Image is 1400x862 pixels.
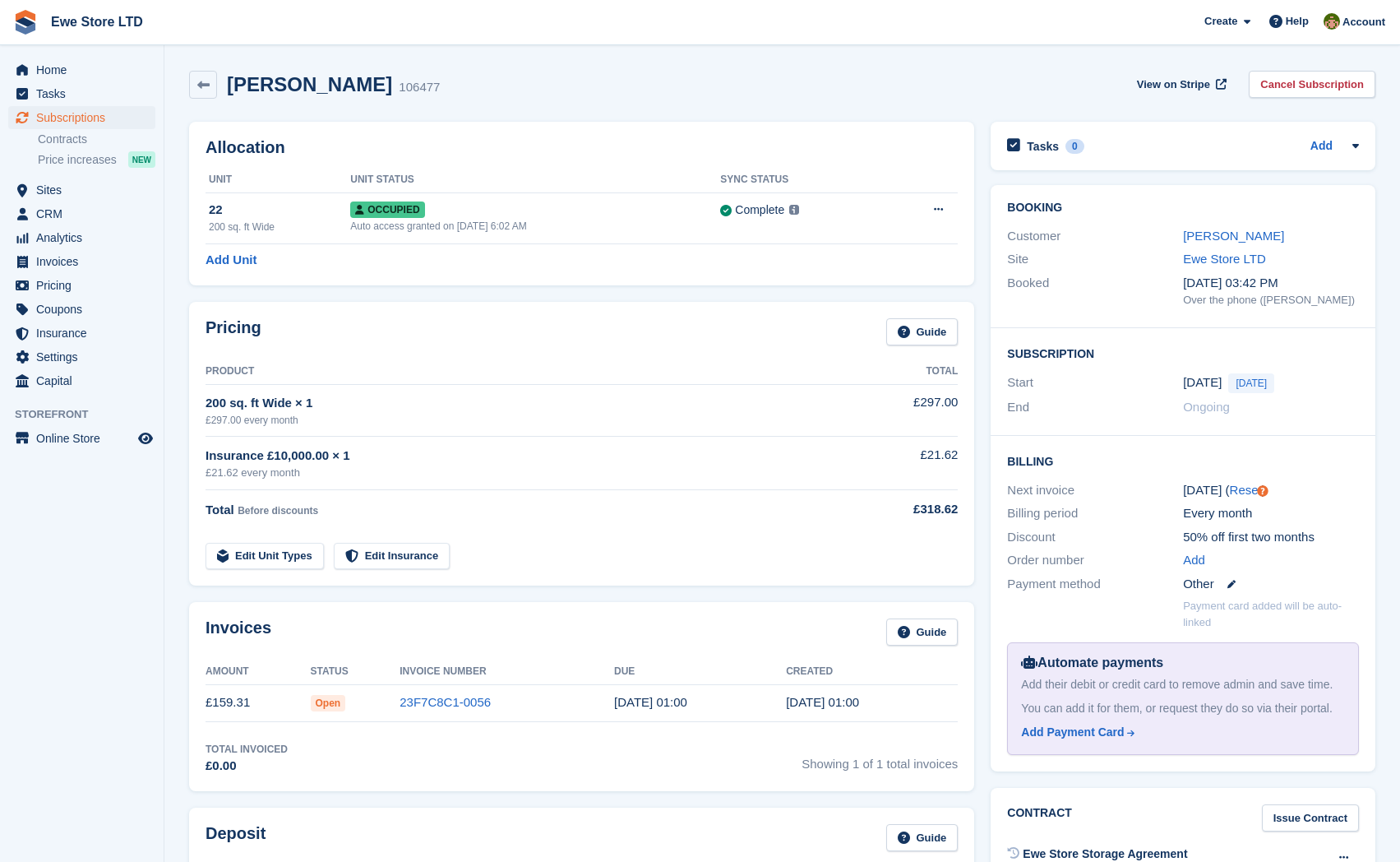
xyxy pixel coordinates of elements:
div: Booked [1007,274,1183,308]
span: Pricing [36,274,135,297]
img: Jason Butcher [1324,13,1340,30]
span: Before discounts [238,505,318,517]
div: 22 [209,201,350,220]
a: menu [8,250,155,273]
span: Insurance [36,322,135,345]
a: Guide [886,619,959,646]
th: Created [786,659,958,685]
span: Total [206,503,234,517]
a: Preview store [136,429,155,448]
span: Ongoing [1183,400,1230,414]
td: £159.31 [206,684,311,721]
a: Ewe Store LTD [44,8,150,35]
a: menu [8,202,155,225]
a: Add Unit [206,251,256,270]
img: icon-info-grey-7440780725fd019a000dd9b08b2336e03edf1995a4989e88bcd33f0948082b44.svg [789,205,799,215]
div: Add their debit or credit card to remove admin and save time. [1021,676,1345,693]
th: Product [206,359,842,385]
div: Start [1007,373,1183,393]
th: Amount [206,659,311,685]
a: Cancel Subscription [1249,71,1375,98]
div: £21.62 every month [206,465,842,481]
h2: Allocation [206,138,958,157]
div: Insurance £10,000.00 × 1 [206,447,842,466]
div: £0.00 [206,757,288,776]
a: menu [8,226,155,249]
span: Capital [36,369,135,392]
span: Help [1286,13,1309,30]
div: 200 sq. ft Wide [209,220,350,234]
div: 106477 [399,78,440,97]
time: 2025-09-05 00:00:00 UTC [1183,373,1222,392]
div: 0 [1065,139,1084,154]
a: 23F7C8C1-0056 [400,695,491,709]
div: Add Payment Card [1021,724,1124,741]
a: menu [8,274,155,297]
a: Issue Contract [1262,804,1359,832]
span: Settings [36,345,135,368]
a: menu [8,322,155,345]
div: Over the phone ([PERSON_NAME]) [1183,292,1359,308]
span: Open [311,695,346,711]
div: End [1007,398,1183,417]
a: menu [8,427,155,450]
div: Discount [1007,528,1183,547]
div: [DATE] ( ) [1183,481,1359,500]
div: Automate payments [1021,653,1345,673]
div: Payment method [1007,575,1183,594]
h2: Tasks [1027,139,1059,154]
span: Invoices [36,250,135,273]
span: Create [1204,13,1237,30]
a: menu [8,58,155,81]
div: £318.62 [842,500,958,519]
th: Sync Status [720,167,885,193]
a: [PERSON_NAME] [1183,229,1284,243]
span: Occupied [350,202,424,218]
th: Status [311,659,400,685]
span: Analytics [36,226,135,249]
time: 2025-09-05 00:00:46 UTC [786,695,859,709]
div: Auto access granted on [DATE] 6:02 AM [350,219,720,234]
span: Account [1342,14,1385,30]
td: £297.00 [842,384,958,436]
div: Site [1007,250,1183,269]
div: Billing period [1007,504,1183,523]
th: Unit Status [350,167,720,193]
div: Tooltip anchor [1255,484,1270,498]
span: Storefront [15,406,164,423]
a: menu [8,82,155,105]
a: Guide [886,824,959,851]
a: Guide [886,318,959,345]
div: Other [1183,575,1359,594]
h2: Subscription [1007,345,1359,361]
a: Contracts [38,132,155,147]
a: Add [1183,551,1205,570]
span: Online Store [36,427,135,450]
th: Due [614,659,786,685]
span: Subscriptions [36,106,135,129]
div: Every month [1183,504,1359,523]
div: 50% off first two months [1183,528,1359,547]
a: Reset [1230,483,1262,497]
div: Total Invoiced [206,742,288,757]
a: Add [1310,137,1333,156]
span: Home [36,58,135,81]
span: Tasks [36,82,135,105]
span: Showing 1 of 1 total invoices [802,742,958,776]
h2: Billing [1007,452,1359,469]
time: 2025-09-06 00:00:00 UTC [614,695,687,709]
a: menu [8,345,155,368]
div: NEW [128,151,155,168]
span: CRM [36,202,135,225]
h2: Deposit [206,824,266,851]
div: [DATE] 03:42 PM [1183,274,1359,293]
div: Complete [735,202,784,219]
div: Customer [1007,227,1183,246]
div: 200 sq. ft Wide × 1 [206,394,842,413]
a: menu [8,298,155,321]
div: Next invoice [1007,481,1183,500]
span: [DATE] [1228,373,1274,393]
a: Edit Insurance [334,543,450,570]
th: Unit [206,167,350,193]
div: £297.00 every month [206,413,842,428]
